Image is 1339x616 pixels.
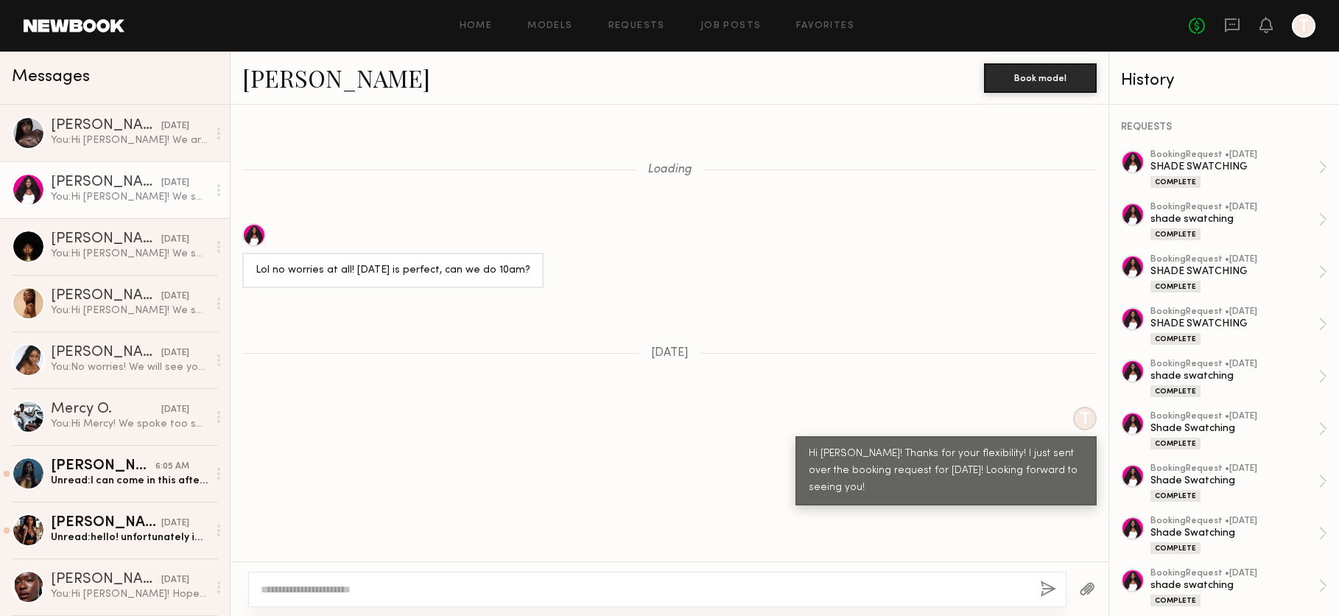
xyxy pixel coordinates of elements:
div: [PERSON_NAME] [51,459,155,474]
div: Complete [1150,333,1201,345]
a: [PERSON_NAME] [242,62,430,94]
div: Mercy O. [51,402,161,417]
div: You: Hi [PERSON_NAME]! We are no longer needing to conduct model swatching [DATE], but we will re... [51,133,208,147]
div: Hi [PERSON_NAME]! Thanks for your flexibility! I just sent over the booking request for [DATE]! L... [809,446,1083,497]
div: [DATE] [161,233,189,247]
span: [DATE] [651,347,689,360]
div: booking Request • [DATE] [1150,569,1318,578]
a: T [1292,14,1315,38]
a: bookingRequest •[DATE]shade swatchingComplete [1150,569,1327,606]
div: Shade Swatching [1150,526,1318,540]
div: You: Hi [PERSON_NAME]! Hope you're doing well! We are planning for another swatch shoot [DATE][DA... [51,587,208,601]
div: You: Hi Mercy! We spoke too soon, we are no longer needing to conduct model swatching [DATE], but... [51,417,208,431]
a: Requests [608,21,665,31]
div: You: Hi [PERSON_NAME]! We spoke too soon, we are no longer needing to conduct model swatching [DA... [51,247,208,261]
div: booking Request • [DATE] [1150,150,1318,160]
div: Shade Swatching [1150,421,1318,435]
a: bookingRequest •[DATE]Shade SwatchingComplete [1150,412,1327,449]
div: 6:05 AM [155,460,189,474]
a: bookingRequest •[DATE]shade swatchingComplete [1150,360,1327,397]
a: bookingRequest •[DATE]Shade SwatchingComplete [1150,517,1327,554]
div: [PERSON_NAME] [51,232,161,247]
div: booking Request • [DATE] [1150,517,1318,526]
div: Complete [1150,490,1201,502]
div: REQUESTS [1121,122,1327,133]
a: Models [527,21,572,31]
div: booking Request • [DATE] [1150,203,1318,212]
div: Shade Swatching [1150,474,1318,488]
a: bookingRequest •[DATE]SHADE SWATCHINGComplete [1150,255,1327,293]
div: shade swatching [1150,369,1318,383]
div: SHADE SWATCHING [1150,317,1318,331]
div: [PERSON_NAME] [51,346,161,360]
a: Favorites [796,21,854,31]
div: Lol no worries at all! [DATE] is perfect, can we do 10am? [256,262,530,279]
div: Complete [1150,281,1201,293]
div: Complete [1150,176,1201,188]
div: booking Request • [DATE] [1150,307,1318,317]
div: booking Request • [DATE] [1150,255,1318,265]
div: [DATE] [161,119,189,133]
div: booking Request • [DATE] [1150,412,1318,421]
div: Complete [1150,228,1201,240]
a: Job Posts [700,21,762,31]
div: [PERSON_NAME] [51,119,161,133]
a: bookingRequest •[DATE]Shade SwatchingComplete [1150,464,1327,502]
div: [DATE] [161,176,189,190]
div: SHADE SWATCHING [1150,265,1318,279]
div: [PERSON_NAME] [51,516,161,531]
div: Complete [1150,385,1201,397]
button: Book model [984,63,1097,93]
div: Complete [1150,542,1201,554]
a: bookingRequest •[DATE]shade swatchingComplete [1150,203,1327,240]
span: Messages [12,69,90,85]
div: Complete [1150,595,1201,606]
div: Complete [1150,438,1201,449]
div: Unread: I can come in this afternoon! [51,474,208,488]
div: [DATE] [161,403,189,417]
div: booking Request • [DATE] [1150,360,1318,369]
div: You: No worries! We will see you at the next one :) [51,360,208,374]
a: bookingRequest •[DATE]SHADE SWATCHINGComplete [1150,307,1327,345]
div: [DATE] [161,290,189,304]
a: Home [460,21,493,31]
div: You: Hi [PERSON_NAME]! We spoke too soon - we are no longer needing to conduct model swatching [D... [51,190,208,204]
div: shade swatching [1150,212,1318,226]
div: You: Hi [PERSON_NAME]! We spoke too soon, we are no longer needing to conduct model swatching [DA... [51,304,208,318]
div: [DATE] [161,346,189,360]
div: [DATE] [161,517,189,531]
div: booking Request • [DATE] [1150,464,1318,474]
a: bookingRequest •[DATE]SHADE SWATCHINGComplete [1150,150,1327,188]
a: Book model [984,71,1097,83]
div: [PERSON_NAME] [51,573,161,587]
div: [PERSON_NAME] [51,175,161,190]
div: shade swatching [1150,578,1318,592]
div: SHADE SWATCHING [1150,160,1318,174]
div: Unread: hello! unfortunately im not available until [DATE] is it possible to reschedule? [51,531,208,545]
div: [DATE] [161,573,189,587]
span: Loading [647,164,692,176]
div: History [1121,72,1327,89]
div: [PERSON_NAME] [51,289,161,304]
